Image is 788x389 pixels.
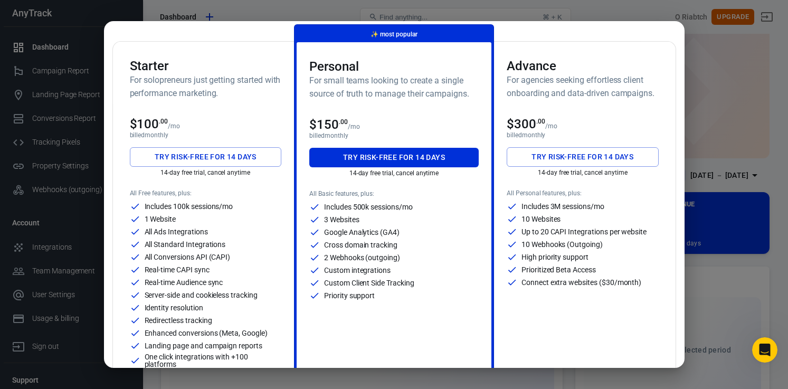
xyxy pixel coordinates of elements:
[145,329,268,337] p: Enhanced conversions (Meta, Google)
[130,169,282,176] p: 14-day free trial, cancel anytime
[145,253,231,261] p: All Conversions API (CAPI)
[130,59,282,73] h3: Starter
[545,122,557,130] p: /mo
[507,169,659,176] p: 14-day free trial, cancel anytime
[168,122,180,130] p: /mo
[507,117,545,131] span: $300
[145,215,176,223] p: 1 Website
[521,203,604,210] p: Includes 3M sessions/mo
[371,29,417,40] p: most popular
[521,215,561,223] p: 10 Websites
[309,117,348,132] span: $150
[309,132,479,139] p: billed monthly
[339,118,348,126] sup: .00
[145,304,203,311] p: Identity resolution
[145,203,233,210] p: Includes 100k sessions/mo
[130,131,282,139] p: billed monthly
[536,118,545,125] sup: .00
[521,228,647,235] p: Up to 20 CAPI Integrations per website
[145,279,223,286] p: Real-time Audience sync
[145,291,258,299] p: Server-side and cookieless tracking
[507,131,659,139] p: billed monthly
[521,266,596,273] p: Prioritized Beta Access
[521,279,641,286] p: Connect extra websites ($30/month)
[145,342,262,349] p: Landing page and campaign reports
[309,74,479,100] h6: For small teams looking to create a single source of truth to manage their campaigns.
[324,279,414,287] p: Custom Client Side Tracking
[130,73,282,100] h6: For solopreneurs just getting started with performance marketing.
[159,118,168,125] sup: .00
[324,216,359,223] p: 3 Websites
[324,229,400,236] p: Google Analytics (GA4)
[309,190,479,197] p: All Basic features, plus:
[507,189,659,197] p: All Personal features, plus:
[130,147,282,167] button: Try risk-free for 14 days
[145,353,282,368] p: One click integrations with +100 platforms
[130,189,282,197] p: All Free features, plus:
[309,148,479,167] button: Try risk-free for 14 days
[145,228,208,235] p: All Ads Integrations
[309,59,479,74] h3: Personal
[507,59,659,73] h3: Advance
[324,267,391,274] p: Custom integrations
[752,337,777,363] iframe: Intercom live chat
[507,73,659,100] h6: For agencies seeking effortless client onboarding and data-driven campaigns.
[348,123,360,130] p: /mo
[145,317,212,324] p: Redirectless tracking
[371,31,378,38] span: magic
[324,254,400,261] p: 2 Webhooks (outgoing)
[324,241,397,249] p: Cross domain tracking
[521,253,588,261] p: High priority support
[507,147,659,167] button: Try risk-free for 14 days
[324,203,413,211] p: Includes 500k sessions/mo
[145,241,226,248] p: All Standard Integrations
[521,241,603,248] p: 10 Webhooks (Outgoing)
[309,169,479,177] p: 14-day free trial, cancel anytime
[324,292,375,299] p: Priority support
[130,117,168,131] span: $100
[145,266,210,273] p: Real-time CAPI sync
